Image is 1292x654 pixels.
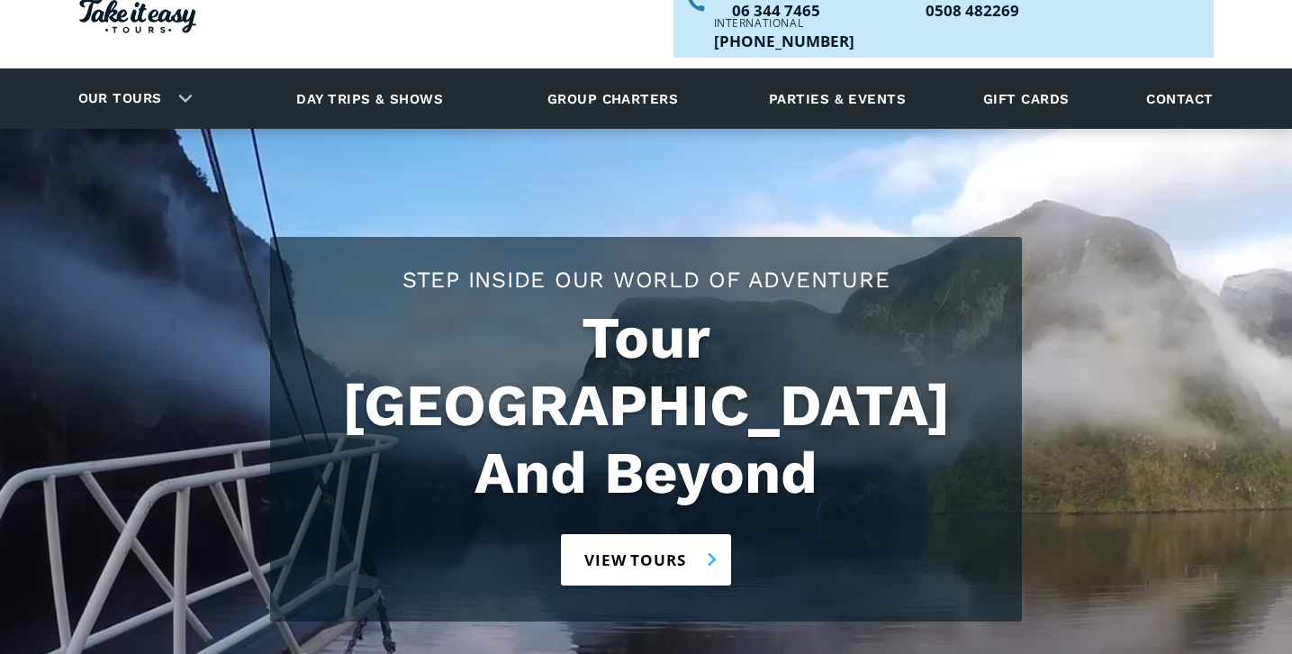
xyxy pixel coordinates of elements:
[732,3,894,18] p: 06 344 7465
[926,3,1157,18] a: Call us freephone within NZ on 0508482269
[1137,74,1222,123] a: Contact
[732,3,894,18] a: Call us within NZ on 063447465
[561,534,731,586] a: View tours
[274,74,465,123] a: Day trips & shows
[926,3,1157,18] p: 0508 482269
[288,264,1004,295] h2: Step Inside Our World Of Adventure
[714,18,854,29] div: International
[760,74,915,123] a: Parties & events
[714,33,854,49] a: Call us outside of NZ on +6463447465
[65,77,176,120] a: Our tours
[288,304,1004,507] h1: Tour [GEOGRAPHIC_DATA] And Beyond
[974,74,1079,123] a: Gift cards
[525,74,700,123] a: Group charters
[57,74,207,123] div: Our tours
[714,33,854,49] p: [PHONE_NUMBER]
